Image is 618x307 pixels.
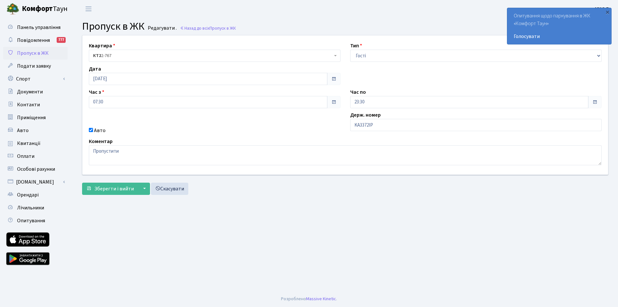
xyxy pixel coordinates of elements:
[595,5,610,13] a: УНО Р.
[3,72,68,85] a: Спорт
[210,25,236,31] span: Пропуск в ЖК
[3,188,68,201] a: Орендарі
[3,34,68,47] a: Повідомлення777
[89,42,115,50] label: Квартира
[514,33,605,40] a: Голосувати
[89,138,113,145] label: Коментар
[17,140,41,147] span: Квитанції
[17,37,50,44] span: Повідомлення
[80,4,97,14] button: Переключити навігацію
[6,3,19,15] img: logo.png
[94,185,134,192] span: Зберегти і вийти
[350,42,362,50] label: Тип
[3,150,68,163] a: Оплати
[3,201,68,214] a: Лічильники
[17,153,34,160] span: Оплати
[281,295,337,302] div: Розроблено .
[17,50,49,57] span: Пропуск в ЖК
[3,176,68,188] a: [DOMAIN_NAME]
[3,214,68,227] a: Опитування
[146,25,177,31] small: Редагувати .
[3,47,68,60] a: Пропуск в ЖК
[17,217,45,224] span: Опитування
[89,88,104,96] label: Час з
[180,25,236,31] a: Назад до всіхПропуск в ЖК
[17,191,39,198] span: Орендарі
[3,111,68,124] a: Приміщення
[3,21,68,34] a: Панель управління
[350,119,602,131] input: AA0001AA
[350,111,381,119] label: Держ. номер
[3,98,68,111] a: Контакти
[82,19,145,34] span: Пропуск в ЖК
[151,183,188,195] a: Скасувати
[22,4,68,14] span: Таун
[3,85,68,98] a: Документи
[22,4,53,14] b: Комфорт
[94,127,106,134] label: Авто
[17,24,61,31] span: Панель управління
[57,37,66,43] div: 777
[89,145,602,165] textarea: Пропустити
[93,53,332,59] span: <b>КТ2</b>&nbsp;&nbsp;&nbsp;2-767
[3,163,68,176] a: Особові рахунки
[17,127,29,134] span: Авто
[3,60,68,72] a: Подати заявку
[17,62,51,70] span: Подати заявку
[17,114,46,121] span: Приміщення
[82,183,138,195] button: Зберегти і вийти
[604,9,611,15] div: ×
[3,137,68,150] a: Квитанції
[17,204,44,211] span: Лічильники
[17,166,55,173] span: Особові рахунки
[306,295,336,302] a: Massive Kinetic
[89,65,101,73] label: Дата
[89,50,341,62] span: <b>КТ2</b>&nbsp;&nbsp;&nbsp;2-767
[507,8,611,44] div: Опитування щодо паркування в ЖК «Комфорт Таун»
[350,88,366,96] label: Час по
[93,53,101,59] b: КТ2
[17,101,40,108] span: Контакти
[17,88,43,95] span: Документи
[3,124,68,137] a: Авто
